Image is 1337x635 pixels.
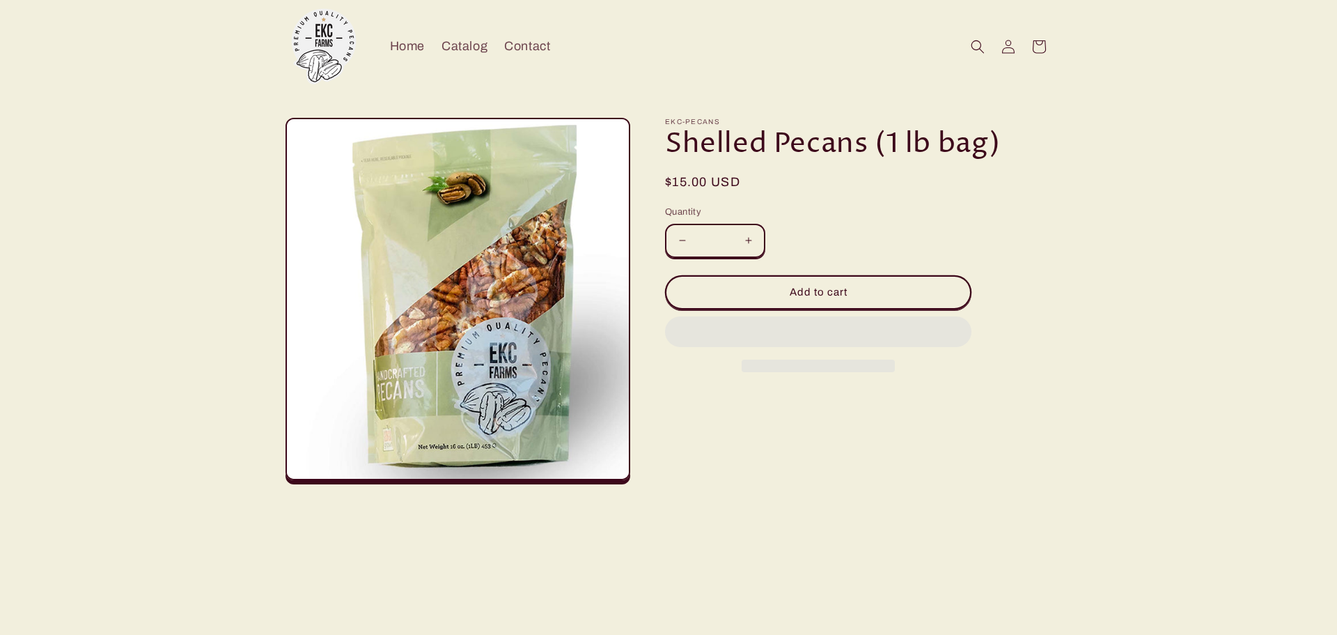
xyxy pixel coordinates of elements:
span: Contact [504,38,550,54]
label: Quantity [665,206,971,220]
a: EKC Pecans [281,3,368,90]
a: Contact [496,30,558,63]
span: $15.00 USD [665,173,740,192]
h1: Shelled Pecans (1 lb bag) [665,126,1051,162]
span: Catalog [441,38,487,54]
span: Home [390,38,425,54]
p: ekc-pecans [665,118,1051,126]
img: EKC Pecans [286,8,362,85]
button: Add to cart [665,275,971,309]
media-gallery: Gallery Viewer [286,118,630,484]
a: Home [382,30,433,63]
a: Catalog [433,30,496,63]
summary: Search [962,31,993,62]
